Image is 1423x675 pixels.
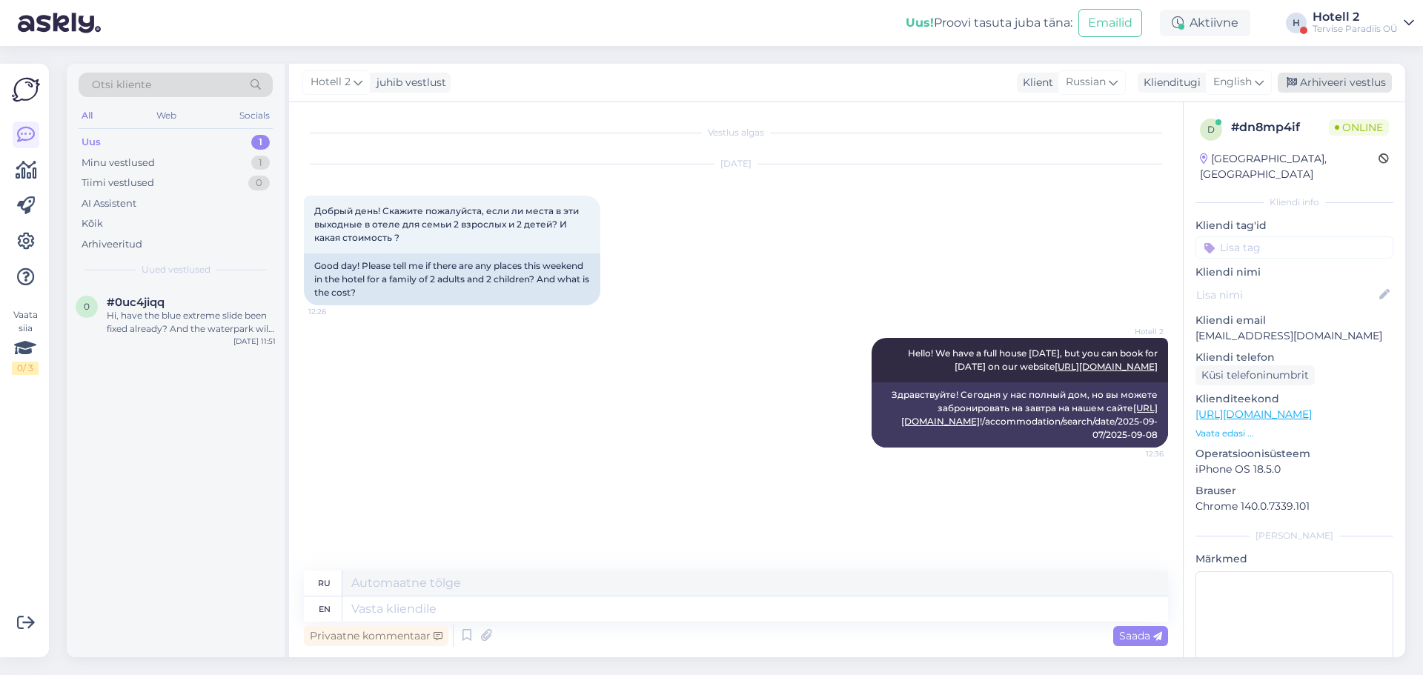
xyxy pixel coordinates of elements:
div: Hotell 2 [1313,11,1398,23]
span: Hotell 2 [311,74,351,90]
p: Operatsioonisüsteem [1195,446,1393,462]
div: 1 [251,135,270,150]
span: d [1207,124,1215,135]
div: Tervise Paradiis OÜ [1313,23,1398,35]
div: Arhiveeri vestlus [1278,73,1392,93]
span: Otsi kliente [92,77,151,93]
span: Добрый день! Скажите пожалуйста, если ли места в эти выходные в отеле для семьи 2 взрослых и 2 де... [314,205,581,243]
div: Minu vestlused [82,156,155,170]
div: H [1286,13,1307,33]
div: en [319,596,331,622]
div: 1 [251,156,270,170]
div: [DATE] 11:51 [233,336,276,347]
span: 12:36 [1108,448,1164,459]
button: Emailid [1078,9,1142,37]
div: Здравствуйте! Сегодня у нас полный дом, но вы можете забронировать на завтра на нашем сайте !/acc... [872,382,1168,448]
div: Küsi telefoninumbrit [1195,365,1315,385]
div: 0 [248,176,270,190]
a: Hotell 2Tervise Paradiis OÜ [1313,11,1414,35]
div: [GEOGRAPHIC_DATA], [GEOGRAPHIC_DATA] [1200,151,1379,182]
p: Märkmed [1195,551,1393,567]
div: ru [318,571,331,596]
input: Lisa tag [1195,236,1393,259]
p: Vaata edasi ... [1195,427,1393,440]
p: Kliendi nimi [1195,265,1393,280]
div: 0 / 3 [12,362,39,375]
span: Hotell 2 [1108,326,1164,337]
div: juhib vestlust [371,75,446,90]
div: Tiimi vestlused [82,176,154,190]
img: Askly Logo [12,76,40,104]
span: English [1213,74,1252,90]
div: Web [153,106,179,125]
p: Kliendi tag'id [1195,218,1393,233]
p: Brauser [1195,483,1393,499]
p: Chrome 140.0.7339.101 [1195,499,1393,514]
span: #0uc4jiqq [107,296,165,309]
div: [DATE] [304,157,1168,170]
div: Uus [82,135,101,150]
span: 12:26 [308,306,364,317]
div: Vaata siia [12,308,39,375]
p: iPhone OS 18.5.0 [1195,462,1393,477]
div: [PERSON_NAME] [1195,529,1393,542]
div: Klient [1017,75,1053,90]
span: Online [1329,119,1389,136]
p: [EMAIL_ADDRESS][DOMAIN_NAME] [1195,328,1393,344]
div: # dn8mp4if [1231,119,1329,136]
span: Saada [1119,629,1162,642]
div: Klienditugi [1138,75,1201,90]
div: Vestlus algas [304,126,1168,139]
p: Kliendi telefon [1195,350,1393,365]
input: Lisa nimi [1196,287,1376,303]
div: Kliendi info [1195,196,1393,209]
span: Russian [1066,74,1106,90]
div: Proovi tasuta juba täna: [906,14,1072,32]
div: Socials [236,106,273,125]
span: 0 [84,301,90,312]
div: Privaatne kommentaar [304,626,448,646]
div: All [79,106,96,125]
a: [URL][DOMAIN_NAME] [1055,361,1158,372]
b: Uus! [906,16,934,30]
div: Aktiivne [1160,10,1250,36]
p: Kliendi email [1195,313,1393,328]
div: Hi, have the blue extreme slide been fixed already? And the waterpark will work [DATE]? [107,309,276,336]
div: Arhiveeritud [82,237,142,252]
div: Kõik [82,216,103,231]
span: Uued vestlused [142,263,210,276]
p: Klienditeekond [1195,391,1393,407]
div: Good day! Please tell me if there are any places this weekend in the hotel for a family of 2 adul... [304,253,600,305]
div: AI Assistent [82,196,136,211]
span: Hello! We have a full house [DATE], but you can book for [DATE] on our website [908,348,1160,372]
a: [URL][DOMAIN_NAME] [1195,408,1312,421]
